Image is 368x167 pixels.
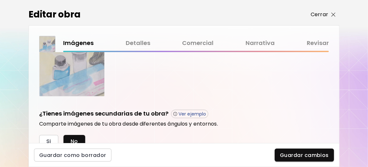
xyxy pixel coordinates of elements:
span: Guardar cambios [280,152,329,159]
span: No [71,138,78,145]
h5: ¿Tienes imágenes secundarias de tu obra? [39,109,168,118]
img: thumbnail [40,36,55,52]
button: Guardar como borrador [34,149,111,161]
span: Si [46,138,51,145]
span: Guardar como borrador [39,152,106,159]
a: Comercial [182,39,214,48]
button: Guardar cambios [275,149,334,161]
a: Narrativa [246,39,275,48]
a: Revisar [307,39,329,48]
button: Si [39,135,58,148]
h6: Comparte imágenes de tu obra desde diferentes ángulos y entornos. [39,121,329,127]
button: Ver ejemplo [171,110,208,118]
button: No [63,135,85,148]
a: Detalles [126,39,150,48]
p: Ver ejemplo [178,111,206,117]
